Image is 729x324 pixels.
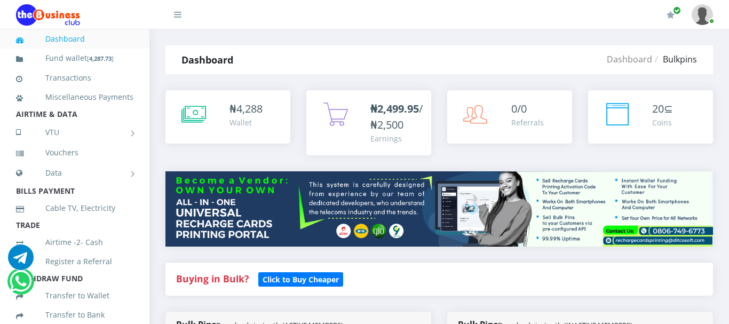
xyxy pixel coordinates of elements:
strong: Buying in Bulk? [176,272,249,285]
i: Renew/Upgrade Subscription [667,11,675,19]
a: Dashboard [607,53,652,65]
b: 4,287.73 [89,54,112,62]
li: Bulkpins [652,53,697,66]
b: Click to Buy Cheaper [263,274,339,285]
div: Wallet [229,117,263,128]
a: Click to Buy Cheaper [258,272,343,285]
a: Register a Referral [16,249,133,274]
b: ₦2,499.95 [370,101,419,116]
a: Airtime -2- Cash [16,230,133,255]
a: Chat for support [8,252,34,270]
a: Transfer to Wallet [16,283,133,308]
a: Fund wallet[4,287.73] [16,46,133,71]
strong: Dashboard [181,53,233,66]
a: Data [16,160,133,186]
div: Coins [652,117,673,128]
a: Miscellaneous Payments [16,85,133,109]
a: Dashboard [16,27,133,51]
a: Chat for support [10,276,31,294]
img: multitenant_rcp.png [165,171,713,247]
div: ₦ [229,101,263,117]
a: ₦2,499.95/₦2,500 Earnings [306,90,431,155]
img: Logo [16,4,80,26]
a: ₦4,288 Wallet [165,90,290,144]
span: Renew/Upgrade Subscription [673,6,681,14]
img: User [692,4,713,25]
a: Vouchers [16,140,133,165]
span: /₦2,500 [370,101,423,132]
span: 0/0 [511,101,527,116]
a: 0/0 Referrals [447,90,572,144]
span: 20 [652,101,664,116]
span: 4,288 [236,101,263,116]
a: Cable TV, Electricity [16,196,133,220]
a: Transactions [16,66,133,90]
div: Referrals [511,117,544,128]
div: ⊆ [652,101,673,117]
small: [ ] [87,54,114,62]
div: Earnings [370,133,423,144]
a: VTU [16,119,133,146]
